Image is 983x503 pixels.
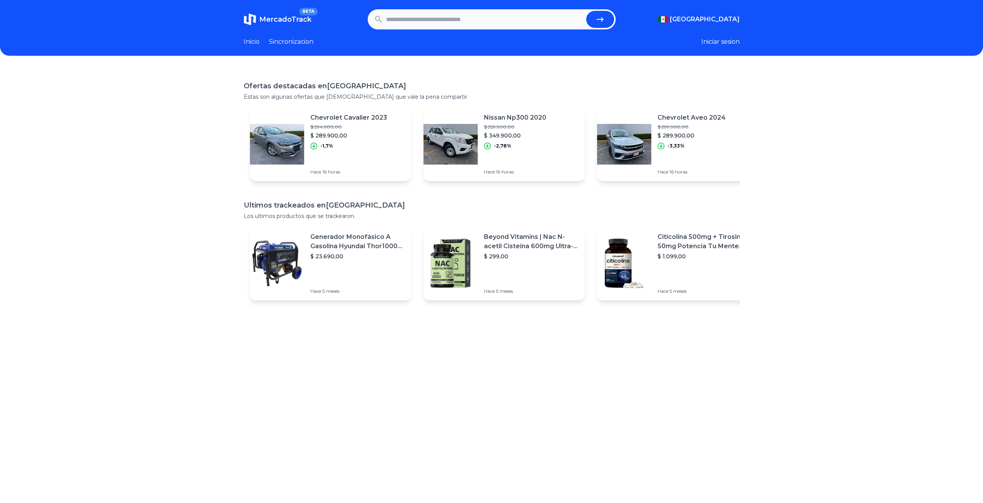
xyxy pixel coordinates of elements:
h1: Ultimos trackeados en [GEOGRAPHIC_DATA] [244,200,740,211]
p: Generador Monofásico A Gasolina Hyundai Thor10000 P 11.5 Kw [310,232,405,251]
p: $ 289.900,00 [658,132,726,139]
a: MercadoTrackBETA [244,13,312,26]
p: $ 359.900,00 [484,124,546,130]
p: Estas son algunas ofertas que [DEMOGRAPHIC_DATA] que vale la pena compartir. [244,93,740,101]
p: Citicolina 500mg + Tirosina 50mg Potencia Tu Mente (120caps) Sabor Sin Sabor [658,232,752,251]
p: $ 299,00 [484,252,578,260]
p: $ 294.900,00 [310,124,387,130]
p: Los ultimos productos que se trackearon. [244,212,740,220]
a: Featured imageCiticolina 500mg + Tirosina 50mg Potencia Tu Mente (120caps) Sabor Sin Sabor$ 1.099... [597,226,758,300]
img: Featured image [423,236,478,290]
a: Inicio [244,37,260,46]
img: Featured image [423,117,478,171]
button: [GEOGRAPHIC_DATA] [658,15,740,24]
button: Iniciar sesion [701,37,740,46]
img: Mexico [658,16,668,22]
span: BETA [299,8,317,15]
img: MercadoTrack [244,13,256,26]
img: Featured image [597,117,651,171]
p: -2,78% [494,143,511,149]
span: MercadoTrack [259,15,312,24]
p: $ 289.900,00 [310,132,387,139]
p: Hace 16 horas [484,169,546,175]
p: Hace 16 horas [658,169,726,175]
span: [GEOGRAPHIC_DATA] [670,15,740,24]
h1: Ofertas destacadas en [GEOGRAPHIC_DATA] [244,81,740,91]
p: Hace 5 meses [484,288,578,294]
p: Hace 5 meses [658,288,752,294]
p: Nissan Np300 2020 [484,113,546,122]
p: Chevrolet Aveo 2024 [658,113,726,122]
p: $ 23.690,00 [310,252,405,260]
p: $ 349.900,00 [484,132,546,139]
a: Featured imageChevrolet Cavalier 2023$ 294.900,00$ 289.900,00-1,7%Hace 16 horas [250,107,411,181]
p: -1,7% [320,143,333,149]
a: Featured imageGenerador Monofásico A Gasolina Hyundai Thor10000 P 11.5 Kw$ 23.690,00Hace 5 meses [250,226,411,300]
p: $ 299.900,00 [658,124,726,130]
p: $ 1.099,00 [658,252,752,260]
p: Beyond Vitamins | Nac N-acetil Cisteína 600mg Ultra-premium Con Inulina De Agave (prebiótico Natu... [484,232,578,251]
p: -3,33% [668,143,685,149]
a: Featured imageBeyond Vitamins | Nac N-acetil Cisteína 600mg Ultra-premium Con Inulina De Agave (p... [423,226,585,300]
p: Hace 5 meses [310,288,405,294]
p: Chevrolet Cavalier 2023 [310,113,387,122]
a: Featured imageChevrolet Aveo 2024$ 299.900,00$ 289.900,00-3,33%Hace 16 horas [597,107,758,181]
p: Hace 16 horas [310,169,387,175]
a: Sincronizacion [269,37,313,46]
img: Featured image [250,236,304,290]
a: Featured imageNissan Np300 2020$ 359.900,00$ 349.900,00-2,78%Hace 16 horas [423,107,585,181]
img: Featured image [250,117,304,171]
img: Featured image [597,236,651,290]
